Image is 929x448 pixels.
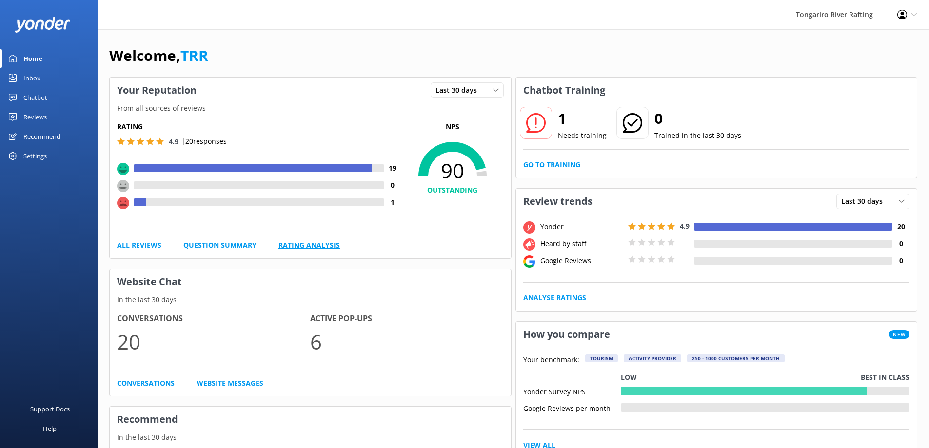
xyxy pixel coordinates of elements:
h3: Chatbot Training [516,78,613,103]
h2: 1 [558,107,607,130]
p: From all sources of reviews [110,103,511,114]
a: Conversations [117,378,175,389]
span: 4.9 [169,137,178,146]
p: Needs training [558,130,607,141]
h2: 0 [654,107,741,130]
h3: Website Chat [110,269,511,294]
p: In the last 30 days [110,432,511,443]
div: Help [43,419,57,438]
div: Tourism [585,354,618,362]
div: 250 - 1000 customers per month [687,354,785,362]
h4: OUTSTANDING [401,185,504,195]
div: Settings [23,146,47,166]
a: Analyse Ratings [523,292,586,303]
div: Support Docs [30,399,70,419]
img: yonder-white-logo.png [15,17,71,33]
h4: 20 [892,221,909,232]
span: New [889,330,909,339]
div: Activity Provider [624,354,681,362]
h3: Recommend [110,407,511,432]
span: Last 30 days [435,85,483,96]
a: Rating Analysis [278,240,340,251]
h4: 1 [384,197,401,208]
span: 90 [401,158,504,183]
span: 4.9 [680,221,690,231]
span: Last 30 days [841,196,889,207]
div: Google Reviews per month [523,403,621,412]
a: Website Messages [197,378,263,389]
p: | 20 responses [181,136,227,147]
h1: Welcome, [109,44,208,67]
div: Heard by staff [538,238,626,249]
p: Best in class [861,372,909,383]
p: In the last 30 days [110,294,511,305]
p: NPS [401,121,504,132]
h3: Your Reputation [110,78,204,103]
h4: 0 [892,255,909,266]
p: Trained in the last 30 days [654,130,741,141]
div: Home [23,49,42,68]
a: TRR [180,45,208,65]
p: Low [621,372,637,383]
a: Question Summary [183,240,257,251]
p: 20 [117,325,310,358]
h4: 19 [384,163,401,174]
a: Go to Training [523,159,580,170]
h3: Review trends [516,189,600,214]
h4: Active Pop-ups [310,312,503,325]
h5: Rating [117,121,401,132]
div: Chatbot [23,88,47,107]
a: All Reviews [117,240,161,251]
div: Recommend [23,127,60,146]
h4: 0 [384,180,401,191]
h3: How you compare [516,322,617,347]
div: Yonder Survey NPS [523,387,621,395]
div: Inbox [23,68,40,88]
div: Yonder [538,221,626,232]
div: Google Reviews [538,255,626,266]
h4: 0 [892,238,909,249]
p: Your benchmark: [523,354,579,366]
h4: Conversations [117,312,310,325]
p: 6 [310,325,503,358]
div: Reviews [23,107,47,127]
